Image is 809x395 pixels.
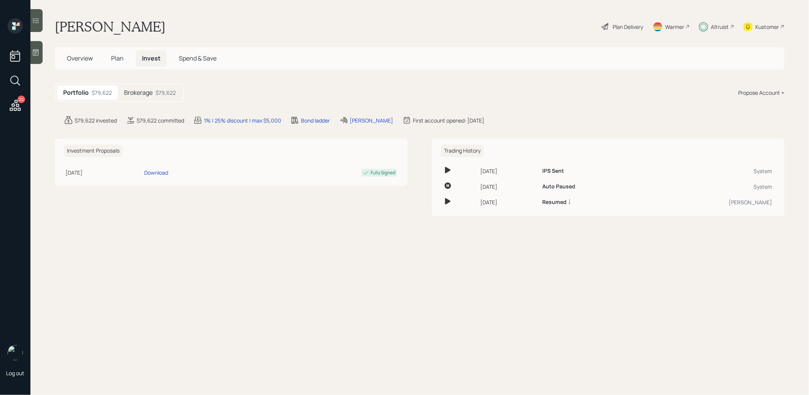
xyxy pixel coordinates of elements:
h6: Investment Proposals [64,145,123,157]
div: 1% | 25% discount | max $5,000 [204,116,281,124]
span: Plan [111,54,124,62]
h6: Auto Paused [542,183,575,190]
div: [PERSON_NAME] [350,116,393,124]
div: Kustomer [756,23,779,31]
div: Plan Delivery [613,23,643,31]
h5: Portfolio [63,89,89,96]
h5: Brokerage [124,89,153,96]
div: [DATE] [481,198,536,206]
div: $79,622 [92,89,112,97]
h6: Resumed [542,199,567,205]
span: Invest [142,54,161,62]
h6: IPS Sent [542,168,564,174]
span: Overview [67,54,93,62]
span: Spend & Save [179,54,217,62]
div: Altruist [711,23,729,31]
div: Warmer [666,23,685,31]
div: $79,622 invested [75,116,117,124]
img: treva-nostdahl-headshot.png [8,345,23,360]
div: [PERSON_NAME] [647,198,772,206]
div: Propose Account + [739,89,785,97]
div: Bond ladder [301,116,330,124]
h1: [PERSON_NAME] [55,18,166,35]
div: [DATE] [481,183,536,191]
div: System [647,167,772,175]
div: Log out [6,370,24,377]
h6: Trading History [441,145,484,157]
div: System [647,183,772,191]
div: Download [144,169,168,177]
div: [DATE] [65,169,141,177]
div: [DATE] [481,167,536,175]
div: Fully Signed [371,169,395,176]
div: 22 [18,96,25,103]
div: First account opened: [DATE] [413,116,484,124]
div: $79,622 committed [137,116,184,124]
div: $79,622 [156,89,176,97]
